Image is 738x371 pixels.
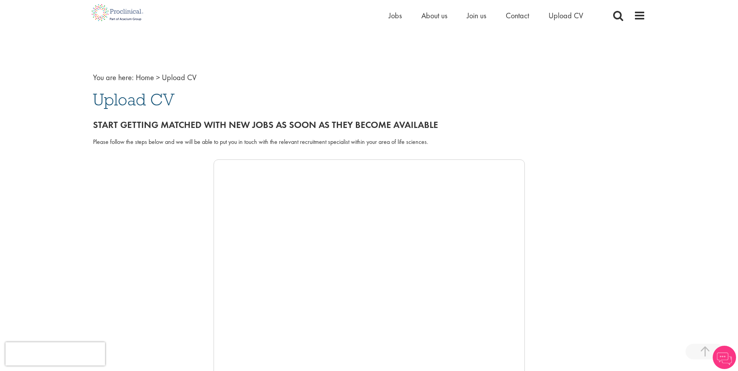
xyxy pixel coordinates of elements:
a: breadcrumb link [136,72,154,82]
span: > [156,72,160,82]
a: About us [421,10,447,21]
h2: Start getting matched with new jobs as soon as they become available [93,120,645,130]
img: Chatbot [713,346,736,369]
a: Join us [467,10,486,21]
span: Upload CV [93,89,175,110]
iframe: reCAPTCHA [5,342,105,366]
span: You are here: [93,72,134,82]
a: Contact [506,10,529,21]
div: Please follow the steps below and we will be able to put you in touch with the relevant recruitme... [93,138,645,147]
span: Upload CV [162,72,196,82]
a: Jobs [389,10,402,21]
a: Upload CV [549,10,583,21]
